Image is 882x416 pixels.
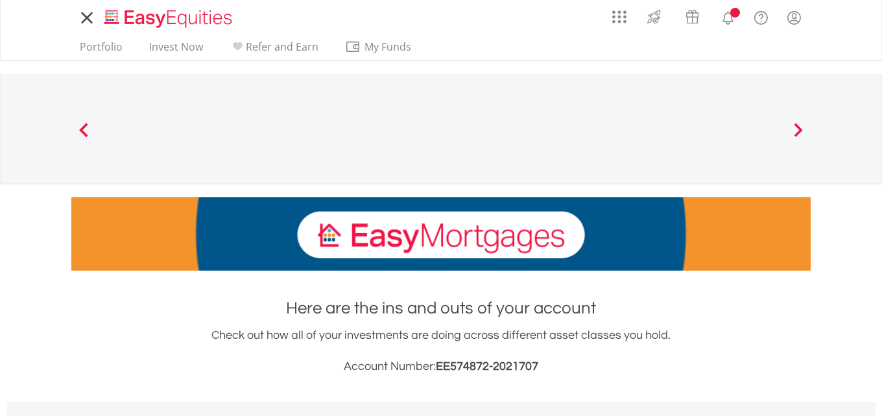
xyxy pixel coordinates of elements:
[102,8,237,29] img: EasyEquities_Logo.png
[345,38,430,55] span: My Funds
[99,3,237,29] a: Home page
[71,297,811,320] h1: Here are the ins and outs of your account
[643,6,665,27] img: thrive-v2.svg
[71,197,811,271] img: EasyMortage Promotion Banner
[673,3,711,27] a: Vouchers
[778,3,811,32] a: My Profile
[71,326,811,376] div: Check out how all of your investments are doing across different asset classes you hold.
[144,40,208,60] a: Invest Now
[436,360,538,373] span: EE574872-2021707
[246,40,318,54] span: Refer and Earn
[71,358,811,376] h3: Account Number:
[224,40,324,60] a: Refer and Earn
[711,3,745,29] a: Notifications
[75,40,128,60] a: Portfolio
[612,10,626,24] img: grid-menu-icon.svg
[745,3,778,29] a: FAQ's and Support
[604,3,635,24] a: AppsGrid
[682,6,703,27] img: vouchers-v2.svg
